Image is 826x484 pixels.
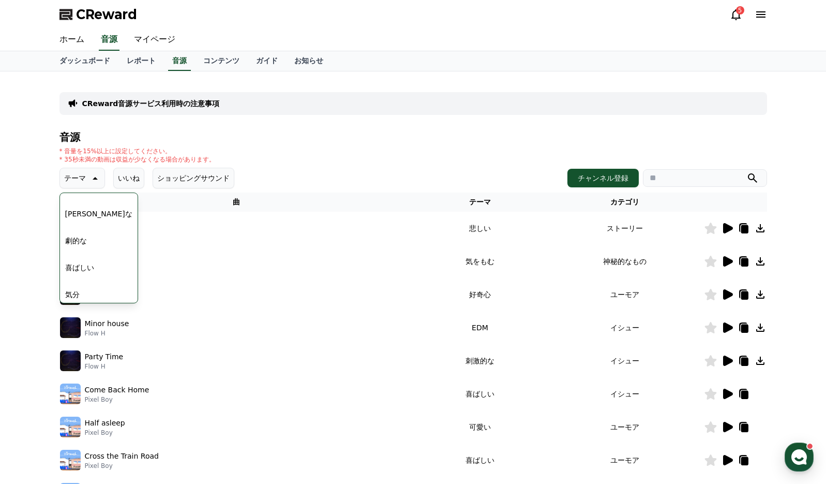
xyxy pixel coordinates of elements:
[85,462,159,470] p: Pixel Boy
[414,344,546,377] td: 刺激的な
[59,168,105,188] button: テーマ
[414,444,546,477] td: 喜ばしい
[414,193,546,212] th: テーマ
[60,350,81,371] img: music
[567,169,639,187] button: チャンネル登録
[195,51,248,71] a: コンテンツ
[86,344,116,353] span: Messages
[546,444,704,477] td: ユーモア
[126,29,184,51] a: マイページ
[85,418,125,429] p: Half asleep
[414,410,546,444] td: 可愛い
[85,385,149,395] p: Come Back Home
[118,51,164,71] a: レポート
[153,344,178,352] span: Settings
[168,51,191,71] a: 音源
[546,193,704,212] th: カテゴリ
[51,51,118,71] a: ダッシュボード
[82,98,220,109] a: CReward音源サービス利用時の注意事項
[286,51,332,71] a: お知らせ
[59,193,414,212] th: 曲
[68,328,133,354] a: Messages
[85,451,159,462] p: Cross the Train Road
[64,171,86,185] p: テーマ
[546,344,704,377] td: イシュー
[60,384,81,404] img: music
[153,168,234,188] button: ショッピングサウンド
[59,155,215,164] p: * 35秒未満の動画は収益が少なくなる場合があります。
[546,245,704,278] td: 神秘的なもの
[85,429,125,437] p: Pixel Boy
[85,395,149,404] p: Pixel Boy
[113,168,144,188] button: いいね
[546,311,704,344] td: イシュー
[59,6,137,23] a: CReward
[61,202,137,225] button: [PERSON_NAME]な
[61,229,91,252] button: 劇的な
[59,131,767,143] h4: 音源
[3,328,68,354] a: Home
[546,377,704,410] td: イシュー
[414,278,546,311] td: 好奇心
[85,362,124,371] p: Flow H
[99,29,119,51] a: 音源
[736,6,744,14] div: 5
[414,311,546,344] td: EDM
[85,329,129,338] p: Flow H
[248,51,286,71] a: ガイド
[61,283,84,306] button: 気分
[414,377,546,410] td: 喜ばしい
[414,245,546,278] td: 気をもむ
[414,212,546,245] td: 悲しい
[51,29,93,51] a: ホーム
[546,278,704,311] td: ユーモア
[60,450,81,471] img: music
[26,344,44,352] span: Home
[546,212,704,245] td: ストーリー
[60,317,81,338] img: music
[76,6,137,23] span: CReward
[61,256,98,279] button: 喜ばしい
[730,8,742,21] a: 5
[85,351,124,362] p: Party Time
[85,318,129,329] p: Minor house
[133,328,199,354] a: Settings
[546,410,704,444] td: ユーモア
[60,417,81,437] img: music
[59,147,215,155] p: * 音量を15%以上に設定してください。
